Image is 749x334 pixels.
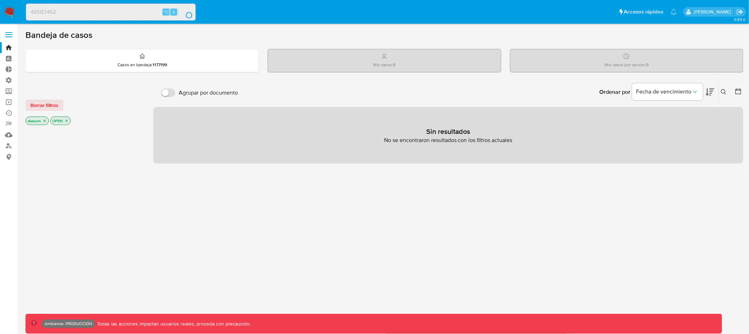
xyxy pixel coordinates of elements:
span: Accesos rápidos [624,8,664,16]
button: search-icon [178,7,193,17]
span: s [173,9,175,15]
span: ⌥ [164,9,169,15]
input: Buscar usuario o caso... [26,7,195,17]
p: diego.assum@mercadolibre.com [694,9,734,15]
p: Ambiente: PRODUCCIÓN [45,322,92,325]
a: Notificaciones [671,9,677,15]
a: Salir [736,8,744,16]
p: Todas las acciones impactan usuarios reales, proceda con precaución. [95,321,251,327]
